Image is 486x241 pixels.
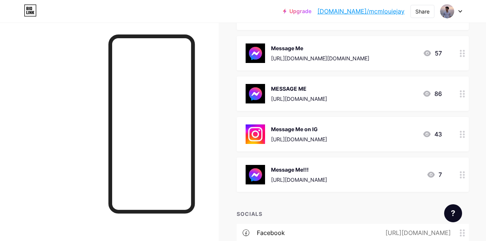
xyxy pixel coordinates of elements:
[317,7,405,16] a: [DOMAIN_NAME]/mcmlouiejay
[271,85,327,93] div: MESSAGE ME
[422,89,442,98] div: 86
[246,165,265,184] img: Message Me!!!
[271,125,327,133] div: Message Me on IG
[271,95,327,103] div: [URL][DOMAIN_NAME]
[257,228,285,237] div: facebook
[271,54,369,62] div: [URL][DOMAIN_NAME][DOMAIN_NAME]
[440,4,454,18] img: jay obina
[271,135,327,143] div: [URL][DOMAIN_NAME]
[423,49,442,58] div: 57
[246,84,265,103] img: MESSAGE ME
[415,7,430,15] div: Share
[246,124,265,144] img: Message Me on IG
[283,8,311,14] a: Upgrade
[271,44,369,52] div: Message Me
[427,170,442,179] div: 7
[373,228,460,237] div: [URL][DOMAIN_NAME]
[237,210,469,218] div: SOCIALS
[271,166,327,174] div: Message Me!!!
[246,43,265,63] img: Message Me
[271,176,327,184] div: [URL][DOMAIN_NAME]
[422,130,442,139] div: 43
